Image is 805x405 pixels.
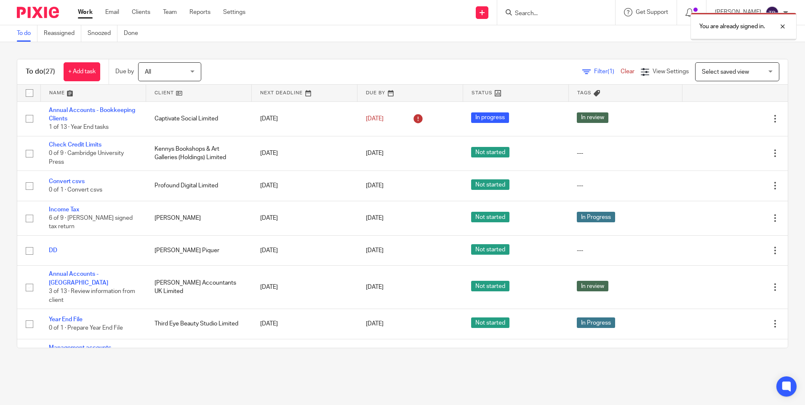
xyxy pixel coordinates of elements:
td: [DATE] [252,101,357,136]
a: Management accounts [49,345,111,351]
span: 3 of 13 · Review information from client [49,288,135,303]
td: [DATE] [252,339,357,373]
p: You are already signed in. [699,22,765,31]
span: In progress [471,112,509,123]
span: 0 of 1 · Prepare Year End File [49,325,123,331]
a: Check Credit Limits [49,142,101,148]
span: Not started [471,317,509,328]
span: Not started [471,212,509,222]
td: Kennys Bookshops & Art Galleries (Holdings) Limited [146,136,252,171]
td: Captivate Social Limited [146,101,252,136]
img: Pixie [17,7,59,18]
td: Mocha Mania Limited T/A Bluestar Coffee [146,339,252,373]
span: [DATE] [366,116,384,122]
span: (27) [43,68,55,75]
span: 1 of 13 · Year End tasks [49,124,109,130]
td: [PERSON_NAME] [146,201,252,235]
a: Clear [621,69,634,75]
h1: To do [26,67,55,76]
span: [DATE] [366,183,384,189]
td: Profound Digital Limited [146,171,252,201]
td: [PERSON_NAME] Piquer [146,236,252,266]
td: Third Eye Beauty Studio Limited [146,309,252,339]
span: Not started [471,147,509,157]
td: [DATE] [252,309,357,339]
a: Done [124,25,144,42]
a: Email [105,8,119,16]
td: [DATE] [252,266,357,309]
a: Convert csvs [49,179,85,184]
a: Reports [189,8,211,16]
a: Income Tax [49,207,79,213]
a: DD [49,248,57,253]
span: Not started [471,179,509,190]
td: [DATE] [252,171,357,201]
span: Tags [577,91,592,95]
span: All [145,69,151,75]
p: Due by [115,67,134,76]
a: Annual Accounts - Bookkeeping Clients [49,107,135,122]
span: Select saved view [702,69,749,75]
span: [DATE] [366,321,384,327]
span: 0 of 9 · Cambridge University Press [49,150,124,165]
img: svg%3E [765,6,779,19]
a: Clients [132,8,150,16]
a: To do [17,25,37,42]
td: [DATE] [252,236,357,266]
span: [DATE] [366,248,384,253]
div: --- [577,149,674,157]
a: Reassigned [44,25,81,42]
div: --- [577,181,674,190]
span: In Progress [577,212,615,222]
span: View Settings [653,69,689,75]
a: Team [163,8,177,16]
span: 6 of 9 · [PERSON_NAME] signed tax return [49,215,133,230]
a: Work [78,8,93,16]
span: 0 of 1 · Convert csvs [49,187,102,193]
div: --- [577,246,674,255]
span: [DATE] [366,215,384,221]
a: Year End File [49,317,83,322]
td: [DATE] [252,136,357,171]
span: [DATE] [366,284,384,290]
span: Not started [471,281,509,291]
a: Settings [223,8,245,16]
span: (1) [608,69,614,75]
td: [PERSON_NAME] Accountants UK Limited [146,266,252,309]
span: [DATE] [366,150,384,156]
span: Not started [471,244,509,255]
span: Filter [594,69,621,75]
span: In review [577,112,608,123]
a: Snoozed [88,25,117,42]
span: In Progress [577,317,615,328]
a: + Add task [64,62,100,81]
td: [DATE] [252,201,357,235]
span: In review [577,281,608,291]
a: Annual Accounts - [GEOGRAPHIC_DATA] [49,271,108,285]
